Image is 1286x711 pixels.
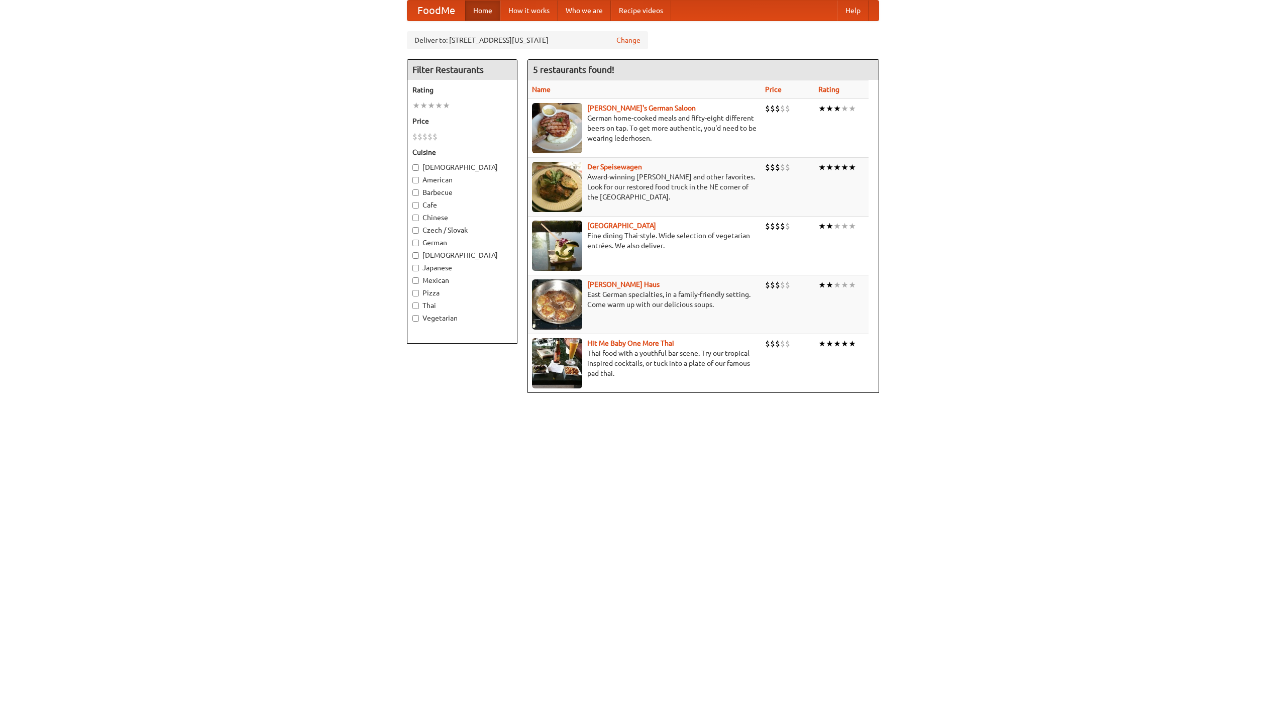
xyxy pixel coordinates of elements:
div: Deliver to: [STREET_ADDRESS][US_STATE] [407,31,648,49]
li: ★ [826,221,833,232]
a: Price [765,85,782,93]
img: satay.jpg [532,221,582,271]
li: ★ [420,100,427,111]
a: Change [616,35,640,45]
li: $ [775,103,780,114]
h5: Cuisine [412,147,512,157]
h4: Filter Restaurants [407,60,517,80]
li: ★ [833,338,841,349]
p: Award-winning [PERSON_NAME] and other favorites. Look for our restored food truck in the NE corne... [532,172,757,202]
li: $ [770,103,775,114]
a: [GEOGRAPHIC_DATA] [587,222,656,230]
li: $ [785,162,790,173]
a: [PERSON_NAME] Haus [587,280,660,288]
ng-pluralize: 5 restaurants found! [533,65,614,74]
li: ★ [848,103,856,114]
a: Recipe videos [611,1,671,21]
a: Hit Me Baby One More Thai [587,339,674,347]
li: $ [775,221,780,232]
li: ★ [818,279,826,290]
input: Chinese [412,215,419,221]
li: $ [770,338,775,349]
img: kohlhaus.jpg [532,279,582,330]
li: $ [775,162,780,173]
li: ★ [818,221,826,232]
li: ★ [818,338,826,349]
b: [PERSON_NAME]'s German Saloon [587,104,696,112]
a: Rating [818,85,839,93]
li: ★ [826,279,833,290]
a: Home [465,1,500,21]
input: Thai [412,302,419,309]
li: ★ [841,338,848,349]
label: Mexican [412,275,512,285]
li: ★ [443,100,450,111]
a: FoodMe [407,1,465,21]
li: $ [785,338,790,349]
li: $ [412,131,417,142]
label: Pizza [412,288,512,298]
li: $ [770,279,775,290]
li: $ [765,221,770,232]
li: $ [780,221,785,232]
label: [DEMOGRAPHIC_DATA] [412,250,512,260]
label: American [412,175,512,185]
label: Barbecue [412,187,512,197]
li: $ [417,131,422,142]
li: $ [780,162,785,173]
label: Cafe [412,200,512,210]
label: Thai [412,300,512,311]
input: [DEMOGRAPHIC_DATA] [412,252,419,259]
li: $ [775,279,780,290]
p: German home-cooked meals and fifty-eight different beers on tap. To get more authentic, you'd nee... [532,113,757,143]
li: $ [780,338,785,349]
input: Mexican [412,277,419,284]
li: $ [422,131,427,142]
li: ★ [427,100,435,111]
a: Name [532,85,551,93]
label: [DEMOGRAPHIC_DATA] [412,162,512,172]
li: ★ [833,103,841,114]
input: American [412,177,419,183]
li: ★ [833,162,841,173]
li: ★ [818,162,826,173]
li: ★ [833,279,841,290]
li: $ [770,162,775,173]
li: ★ [833,221,841,232]
li: ★ [435,100,443,111]
li: $ [765,279,770,290]
a: Who we are [558,1,611,21]
li: ★ [841,279,848,290]
li: $ [765,103,770,114]
li: $ [765,338,770,349]
p: Fine dining Thai-style. Wide selection of vegetarian entrées. We also deliver. [532,231,757,251]
li: ★ [848,338,856,349]
li: $ [780,103,785,114]
label: Vegetarian [412,313,512,323]
li: $ [780,279,785,290]
a: How it works [500,1,558,21]
li: $ [770,221,775,232]
img: babythai.jpg [532,338,582,388]
li: $ [785,221,790,232]
li: $ [433,131,438,142]
li: ★ [841,162,848,173]
li: ★ [848,279,856,290]
label: Chinese [412,213,512,223]
h5: Rating [412,85,512,95]
li: ★ [848,162,856,173]
input: German [412,240,419,246]
li: $ [775,338,780,349]
a: Help [837,1,869,21]
label: Japanese [412,263,512,273]
li: ★ [826,338,833,349]
p: Thai food with a youthful bar scene. Try our tropical inspired cocktails, or tuck into a plate of... [532,348,757,378]
input: Czech / Slovak [412,227,419,234]
input: Vegetarian [412,315,419,322]
input: [DEMOGRAPHIC_DATA] [412,164,419,171]
li: $ [785,279,790,290]
li: $ [765,162,770,173]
